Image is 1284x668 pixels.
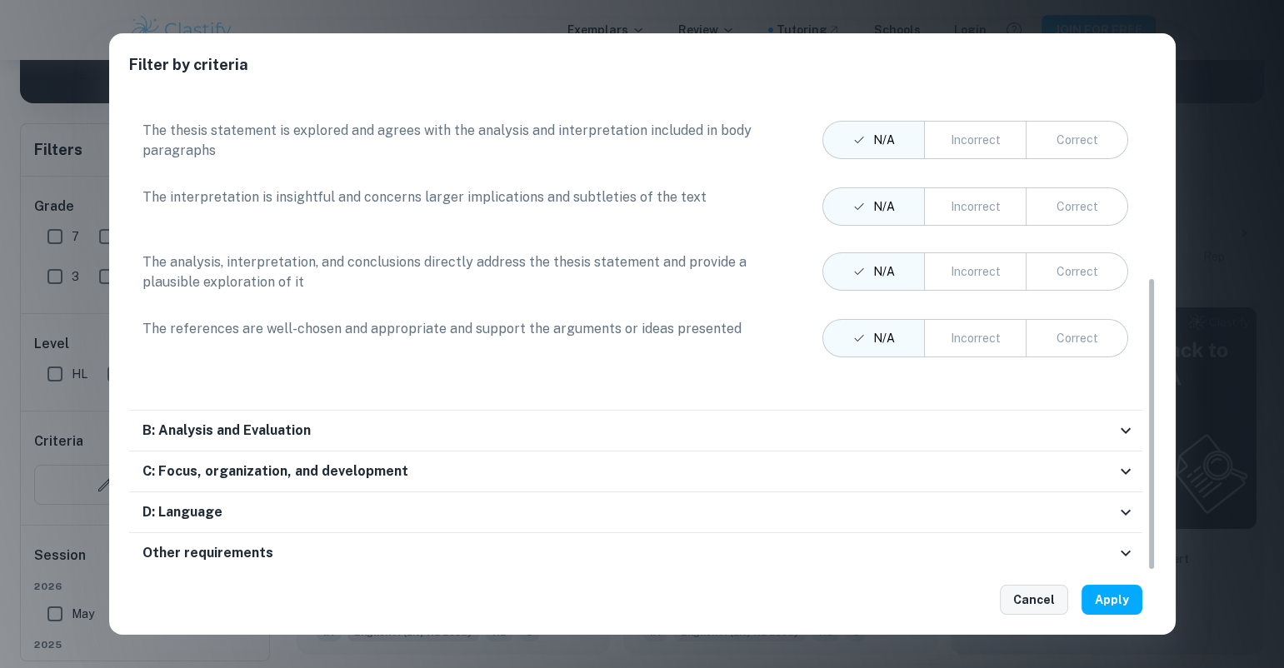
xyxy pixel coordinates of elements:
[142,543,273,564] h6: Other requirements
[924,319,1027,357] button: centered
[852,197,895,216] div: N/A
[822,121,1129,159] div: text alignment
[1057,262,1098,281] div: Correct
[1026,252,1128,291] button: right aligned
[142,502,222,523] h6: D: Language
[142,421,311,441] h6: B: Analysis and Evaluation
[1026,187,1128,226] button: right aligned
[822,187,1129,226] div: text alignment
[950,329,1000,347] div: Incorrect
[1026,319,1128,357] button: right aligned
[822,121,925,159] button: left aligned
[1057,197,1098,216] div: Correct
[852,131,895,149] div: N/A
[822,252,925,291] button: left aligned
[142,461,408,482] h6: C: Focus, organization, and development
[142,319,789,339] p: The references are well-chosen and appropriate and support the arguments or ideas presented
[924,252,1027,291] button: centered
[950,131,1000,149] div: Incorrect
[142,252,789,292] p: The analysis, interpretation, and conclusions directly address the thesis statement and provide a...
[1000,585,1068,615] button: Cancel
[950,262,1000,281] div: Incorrect
[924,121,1027,159] button: centered
[1057,131,1098,149] div: Correct
[129,533,1142,574] div: Other requirements
[822,319,1129,357] div: text alignment
[852,262,895,281] div: N/A
[950,197,1000,216] div: Incorrect
[129,451,1142,492] div: C: Focus, organization, and development
[129,411,1142,451] div: B: Analysis and Evaluation
[822,319,925,357] button: left aligned
[142,121,789,161] p: The thesis statement is explored and agrees with the analysis and interpretation included in body...
[129,53,1156,103] h2: Filter by criteria
[1082,585,1142,615] button: Apply
[129,492,1142,533] div: D: Language
[822,252,1129,291] div: text alignment
[852,329,895,347] div: N/A
[1057,329,1098,347] div: Correct
[924,187,1027,226] button: centered
[822,187,925,226] button: left aligned
[142,187,789,207] p: The interpretation is insightful and concerns larger implications and subtleties of the text
[1026,121,1128,159] button: right aligned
